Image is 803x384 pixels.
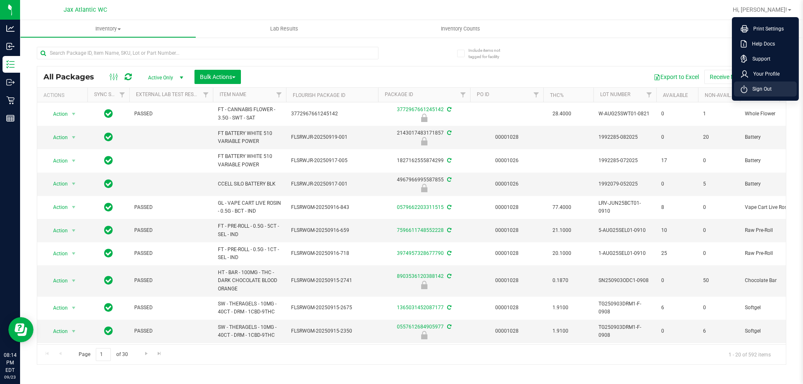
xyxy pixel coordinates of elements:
span: 3772967661245142 [291,110,373,118]
a: Flourish Package ID [293,92,345,98]
span: SW - THERAGELS - 10MG - 40CT - DRM - 1CBD-9THC [218,300,281,316]
div: Actions [43,92,84,98]
span: W-AUG25SWT01-0821 [598,110,651,118]
span: select [69,132,79,143]
span: Action [46,248,68,259]
span: 17 [661,157,693,165]
span: 5-AUG25SEL01-0910 [598,226,651,234]
a: Filter [529,88,543,102]
span: In Sync [104,178,113,190]
a: Sync Status [94,92,126,97]
a: 7596611748552228 [397,227,444,233]
span: 77.4000 [548,201,575,214]
span: 0 [661,133,693,141]
span: Sync from Compliance System [446,158,451,163]
span: Sync from Compliance System [446,273,451,279]
a: Filter [115,88,129,102]
inline-svg: Reports [6,114,15,122]
span: Action [46,108,68,120]
button: Export to Excel [648,70,704,84]
span: 1-AUG25SEL01-0910 [598,249,651,257]
span: select [69,178,79,190]
a: Lab Results [196,20,372,38]
div: 1827162555874299 [377,157,471,165]
span: Include items not tagged for facility [468,47,510,60]
span: FLSRWGM-20250916-659 [291,226,373,234]
div: Newly Received [377,331,471,339]
span: 1 - 20 of 592 items [722,348,777,361]
span: In Sync [104,275,113,286]
a: 00001028 [495,134,519,140]
span: Sync from Compliance System [446,107,451,112]
span: select [69,225,79,237]
button: Bulk Actions [194,70,241,84]
span: 0 [661,110,693,118]
span: Bulk Actions [200,74,235,80]
span: TG250903DRM1-F-0908 [598,300,651,316]
iframe: Resource center [8,317,33,342]
p: 08:14 PM EDT [4,351,16,374]
span: 0 [661,327,693,335]
span: In Sync [104,247,113,259]
input: 1 [96,348,111,361]
inline-svg: Outbound [6,78,15,86]
a: 00001028 [495,204,519,210]
span: In Sync [104,224,113,236]
span: In Sync [104,201,113,213]
span: PASSED [134,277,208,285]
a: Filter [642,88,656,102]
a: PO ID [477,92,489,97]
span: select [69,275,79,287]
span: Action [46,302,68,314]
span: Sync from Compliance System [446,250,451,256]
a: 3974957328677790 [397,250,444,256]
span: 0 [703,203,735,211]
inline-svg: Inventory [6,60,15,69]
span: select [69,155,79,167]
span: Print Settings [748,25,784,33]
span: GL - VAPE CART LIVE ROSIN - 0.5G - BCT - IND [218,199,281,215]
span: 0 [703,226,735,234]
a: Go to the last page [153,348,166,359]
a: Inventory [20,20,196,38]
a: Support [741,55,793,63]
span: 25 [661,249,693,257]
div: 4967966995587855 [377,176,471,192]
inline-svg: Retail [6,96,15,104]
span: FLSRWJR-20250917-005 [291,157,373,165]
span: 50 [703,277,735,285]
div: Newly Received [377,184,471,192]
span: Help Docs [747,40,775,48]
span: Sign Out [747,85,772,93]
a: 00001028 [495,277,519,283]
span: In Sync [104,325,113,337]
inline-svg: Analytics [6,24,15,33]
span: 1992285-082025 [598,133,651,141]
span: 21.1000 [548,224,575,237]
span: Sync from Compliance System [446,324,451,330]
span: select [69,326,79,337]
span: FLSRWGM-20250915-2741 [291,277,373,285]
span: PASSED [134,226,208,234]
a: 00001028 [495,305,519,310]
span: FT - CANNABIS FLOWER - 3.5G - SWT - SAT [218,106,281,122]
span: 0 [703,304,735,312]
span: In Sync [104,131,113,143]
a: Item Name [220,92,246,97]
span: PASSED [134,304,208,312]
div: 2143017483171857 [377,129,471,145]
span: Inventory [20,25,196,33]
span: 8 [661,203,693,211]
a: 00001028 [495,250,519,256]
a: 1365031452087177 [397,305,444,310]
span: 1992285-072025 [598,157,651,165]
span: 1992079-052025 [598,180,651,188]
span: FLSRWGM-20250915-2675 [291,304,373,312]
span: Hi, [PERSON_NAME]! [733,6,787,13]
span: Action [46,225,68,237]
span: PASSED [134,249,208,257]
span: FT - PRE-ROLL - 0.5G - 5CT - SEL - IND [218,222,281,238]
a: Filter [456,88,470,102]
span: SN250903ODC1-0908 [598,277,651,285]
span: Lab Results [259,25,309,33]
